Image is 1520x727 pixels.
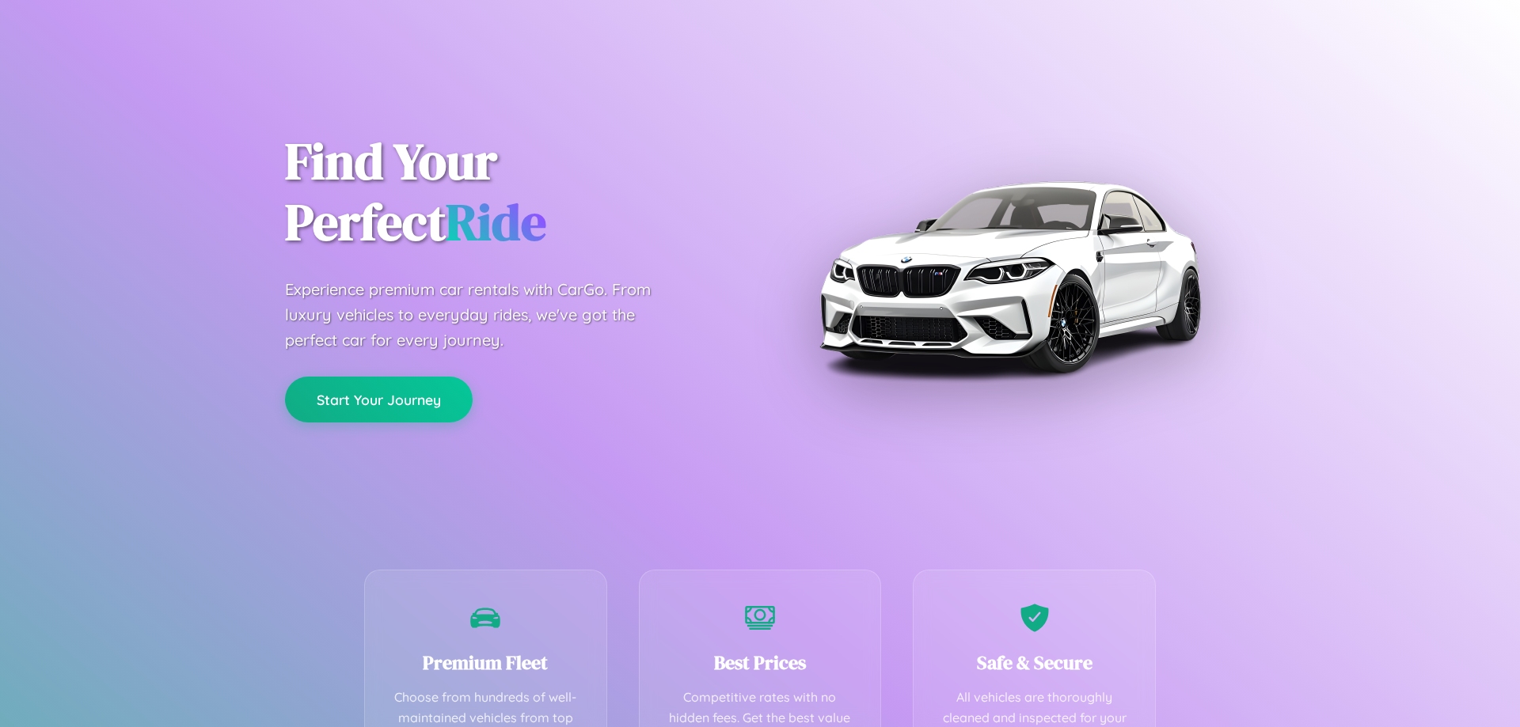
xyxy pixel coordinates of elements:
[285,131,736,253] h1: Find Your Perfect
[446,187,546,256] span: Ride
[285,377,473,422] button: Start Your Journey
[285,277,681,353] p: Experience premium car rentals with CarGo. From luxury vehicles to everyday rides, we've got the ...
[663,649,857,676] h3: Best Prices
[811,79,1207,475] img: Premium BMW car rental vehicle
[937,649,1131,676] h3: Safe & Secure
[389,649,583,676] h3: Premium Fleet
